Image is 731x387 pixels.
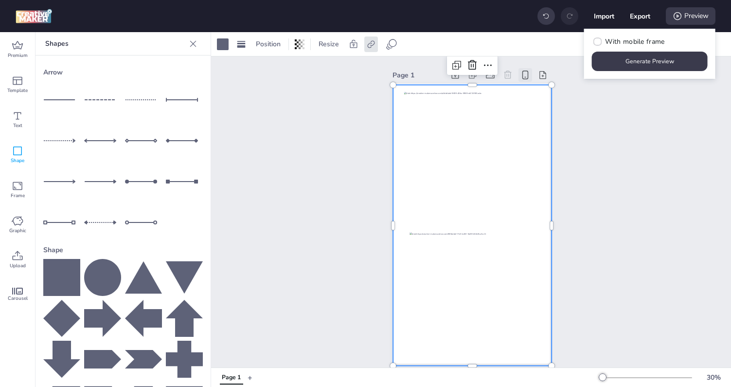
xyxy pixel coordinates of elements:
div: Preview [666,7,715,25]
div: Arrow [43,63,203,81]
span: Graphic [9,227,26,235]
button: Generate Preview [592,52,708,71]
div: Tabs [215,369,248,386]
span: Resize [317,39,341,49]
img: logo Creative Maker [16,9,52,23]
span: Template [7,87,28,94]
span: Frame [11,192,25,200]
span: Text [13,122,22,129]
span: Upload [10,262,26,270]
span: Shape [11,157,24,165]
button: Export [630,6,650,26]
div: 30 % [702,372,725,383]
button: Import [594,6,614,26]
p: Shapes [45,32,185,55]
div: Page 1 [392,70,445,80]
span: Premium [8,52,28,59]
div: Shape [43,241,203,259]
div: Page 1 [222,373,241,382]
button: + [248,369,252,386]
span: Carousel [8,295,28,302]
span: With mobile frame [605,37,664,47]
span: Position [254,39,283,49]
